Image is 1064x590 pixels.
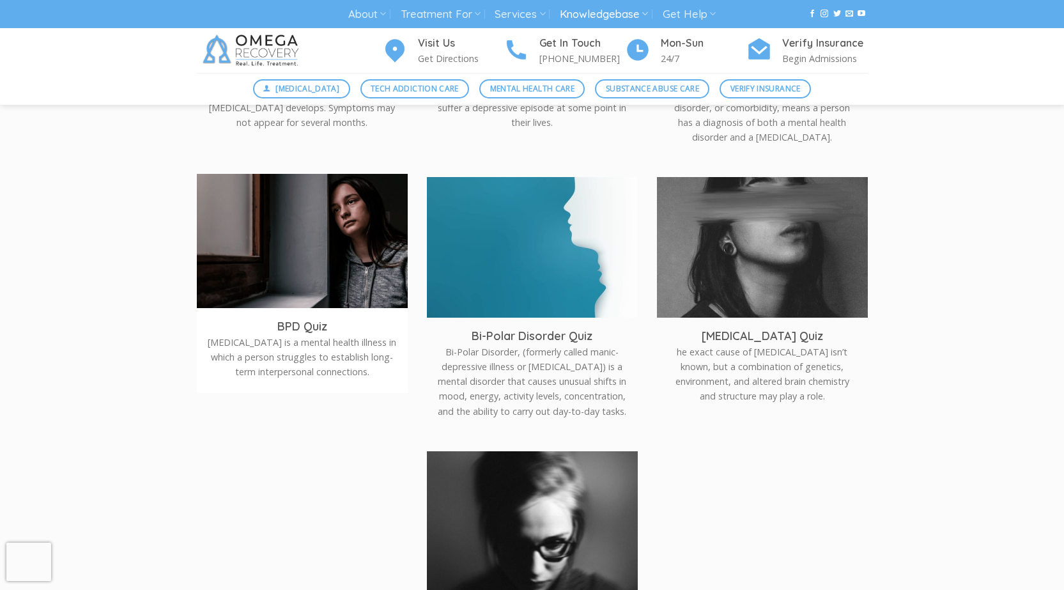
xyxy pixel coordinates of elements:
[436,329,628,343] h3: Bi-Polar Disorder Quiz
[730,82,801,95] span: Verify Insurance
[436,345,628,418] p: Bi-Polar Disorder, (formerly called manic-depressive illness or [MEDICAL_DATA]) is a mental disor...
[382,35,504,66] a: Visit Us Get Directions
[661,51,746,66] p: 24/7
[495,3,545,26] a: Services
[348,3,386,26] a: About
[782,51,868,66] p: Begin Admissions
[539,35,625,52] h4: Get In Touch
[595,79,709,98] a: Substance Abuse Care
[746,35,868,66] a: Verify Insurance Begin Admissions
[858,10,865,19] a: Follow on YouTube
[667,345,858,403] p: he exact cause of [MEDICAL_DATA] isn’t known, but a combination of genetics, environment, and alt...
[401,3,481,26] a: Treatment For
[667,329,858,343] h3: [MEDICAL_DATA] Quiz
[845,10,853,19] a: Send us an email
[821,10,828,19] a: Follow on Instagram
[808,10,816,19] a: Follow on Facebook
[253,79,350,98] a: [MEDICAL_DATA]
[197,28,309,73] img: Omega Recovery
[206,335,398,379] p: [MEDICAL_DATA] is a mental health illness in which a person struggles to establish long-term inte...
[663,3,716,26] a: Get Help
[504,35,625,66] a: Get In Touch [PHONE_NUMBER]
[667,86,858,144] p: Co-occurring, also called dual diagnoses disorder, or comorbidity, means a person has a diagnosis...
[418,35,504,52] h4: Visit Us
[560,3,648,26] a: Knowledgebase
[539,51,625,66] p: [PHONE_NUMBER]
[371,82,459,95] span: Tech Addiction Care
[606,82,699,95] span: Substance Abuse Care
[418,51,504,66] p: Get Directions
[436,86,628,130] p: One in every five [DEMOGRAPHIC_DATA] suffer a depressive episode at some point in their lives.
[275,82,339,95] span: [MEDICAL_DATA]
[479,79,585,98] a: Mental Health Care
[720,79,811,98] a: Verify Insurance
[490,82,574,95] span: Mental Health Care
[782,35,868,52] h4: Verify Insurance
[206,319,398,334] h3: BPD Quiz
[206,86,398,130] p: Following a traumatic occurrence, [MEDICAL_DATA] develops. Symptoms may not appear for several mo...
[360,79,470,98] a: Tech Addiction Care
[833,10,841,19] a: Follow on Twitter
[661,35,746,52] h4: Mon-Sun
